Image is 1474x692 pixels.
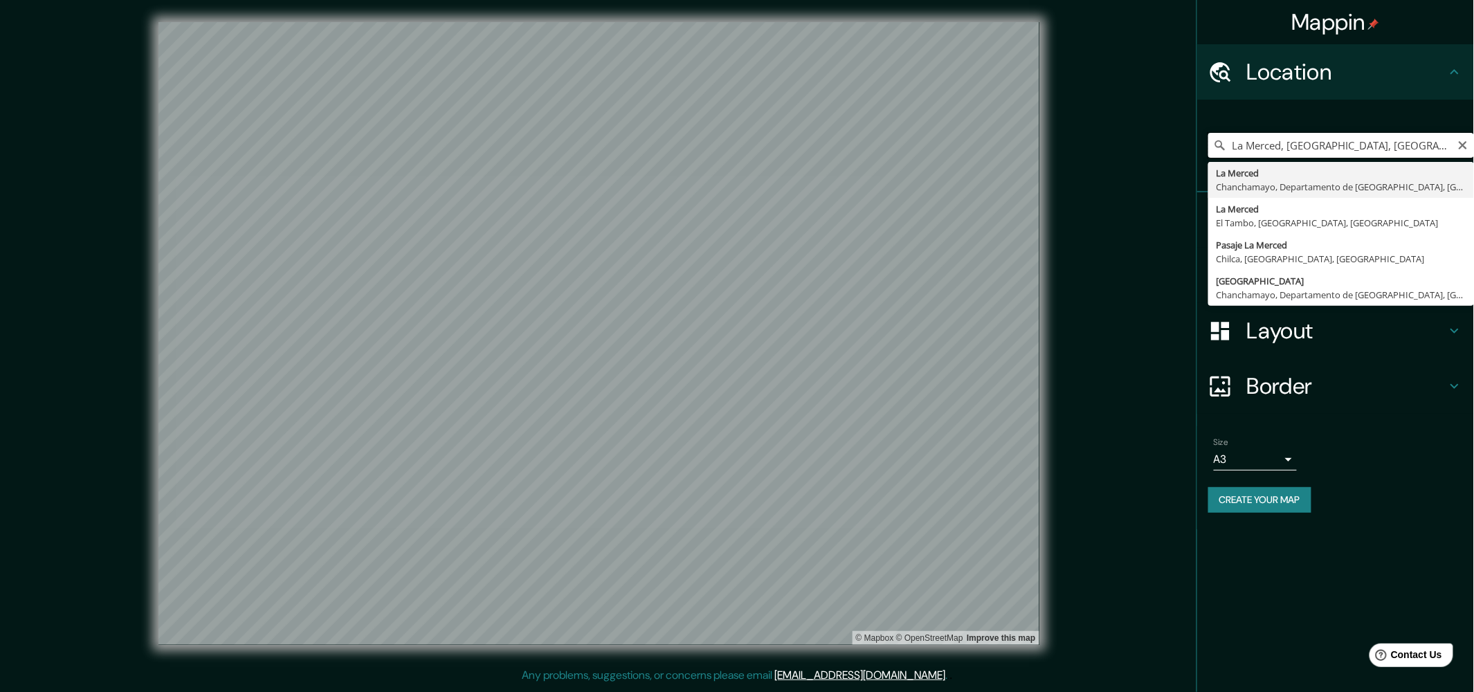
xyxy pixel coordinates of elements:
[949,667,952,684] div: .
[1351,638,1459,677] iframe: Help widget launcher
[1197,303,1474,358] div: Layout
[1247,58,1446,86] h4: Location
[1217,166,1466,180] div: La Merced
[1217,202,1466,216] div: La Merced
[1292,8,1380,36] h4: Mappin
[1214,448,1297,471] div: A3
[1217,252,1466,266] div: Chilca, [GEOGRAPHIC_DATA], [GEOGRAPHIC_DATA]
[947,667,949,684] div: .
[1368,19,1379,30] img: pin-icon.png
[1217,288,1466,302] div: Chanchamayo, Departamento de [GEOGRAPHIC_DATA], [GEOGRAPHIC_DATA]
[1214,437,1228,448] label: Size
[1197,44,1474,100] div: Location
[1197,192,1474,248] div: Pins
[967,633,1035,643] a: Map feedback
[1217,274,1466,288] div: [GEOGRAPHIC_DATA]
[856,633,894,643] a: Mapbox
[1217,238,1466,252] div: Pasaje La Merced
[1197,248,1474,303] div: Style
[1208,133,1474,158] input: Pick your city or area
[1457,138,1468,151] button: Clear
[1217,216,1466,230] div: El Tambo, [GEOGRAPHIC_DATA], [GEOGRAPHIC_DATA]
[774,668,945,682] a: [EMAIL_ADDRESS][DOMAIN_NAME]
[1197,358,1474,414] div: Border
[896,633,963,643] a: OpenStreetMap
[1247,372,1446,400] h4: Border
[1247,317,1446,345] h4: Layout
[522,667,947,684] p: Any problems, suggestions, or concerns please email .
[1208,487,1311,513] button: Create your map
[1217,180,1466,194] div: Chanchamayo, Departamento de [GEOGRAPHIC_DATA], [GEOGRAPHIC_DATA]
[158,22,1039,645] canvas: Map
